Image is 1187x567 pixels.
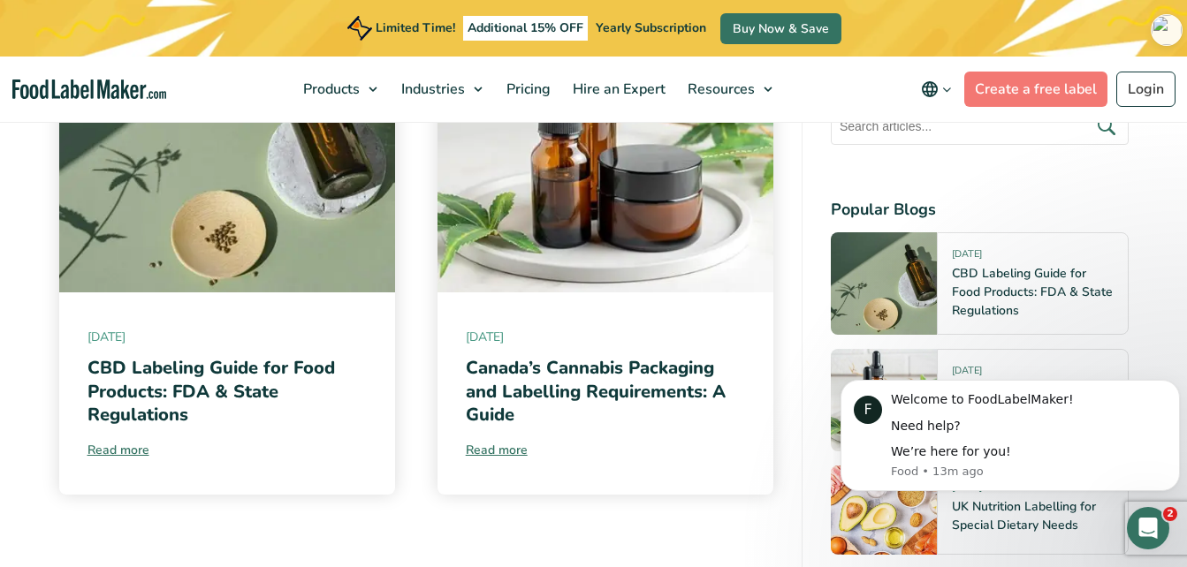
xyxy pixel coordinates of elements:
a: Login [1116,72,1176,107]
span: Products [298,79,361,99]
span: [DATE] [952,247,982,268]
h4: Popular Blogs [831,198,1129,222]
span: [DATE] [466,328,745,346]
span: Yearly Subscription [596,19,706,36]
span: Pricing [501,79,552,99]
a: Industries [391,57,491,122]
iframe: Intercom live chat [1127,507,1169,549]
input: Search articles... [831,108,1129,145]
span: Resources [682,79,757,99]
span: Hire an Expert [567,79,667,99]
a: Resources [677,57,781,122]
span: Limited Time! [376,19,455,36]
a: CBD Labeling Guide for Food Products: FDA & State Regulations [952,265,1113,319]
a: Pricing [496,57,558,122]
span: [DATE] [88,328,367,346]
iframe: Intercom notifications message [833,353,1187,519]
span: Additional 15% OFF [463,16,588,41]
a: CBD Labeling Guide for Food Products: FDA & State Regulations [88,356,335,426]
a: Read more [88,441,367,459]
span: Industries [396,79,467,99]
a: Create a free label [964,72,1107,107]
a: Products [293,57,386,122]
a: UK Nutrition Labelling for Special Dietary Needs [952,498,1096,533]
a: Buy Now & Save [720,13,841,44]
a: Canada’s Cannabis Packaging and Labelling Requirements: A Guide [466,356,726,426]
a: Hire an Expert [562,57,673,122]
span: 2 [1163,507,1177,521]
a: Read more [466,441,745,459]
